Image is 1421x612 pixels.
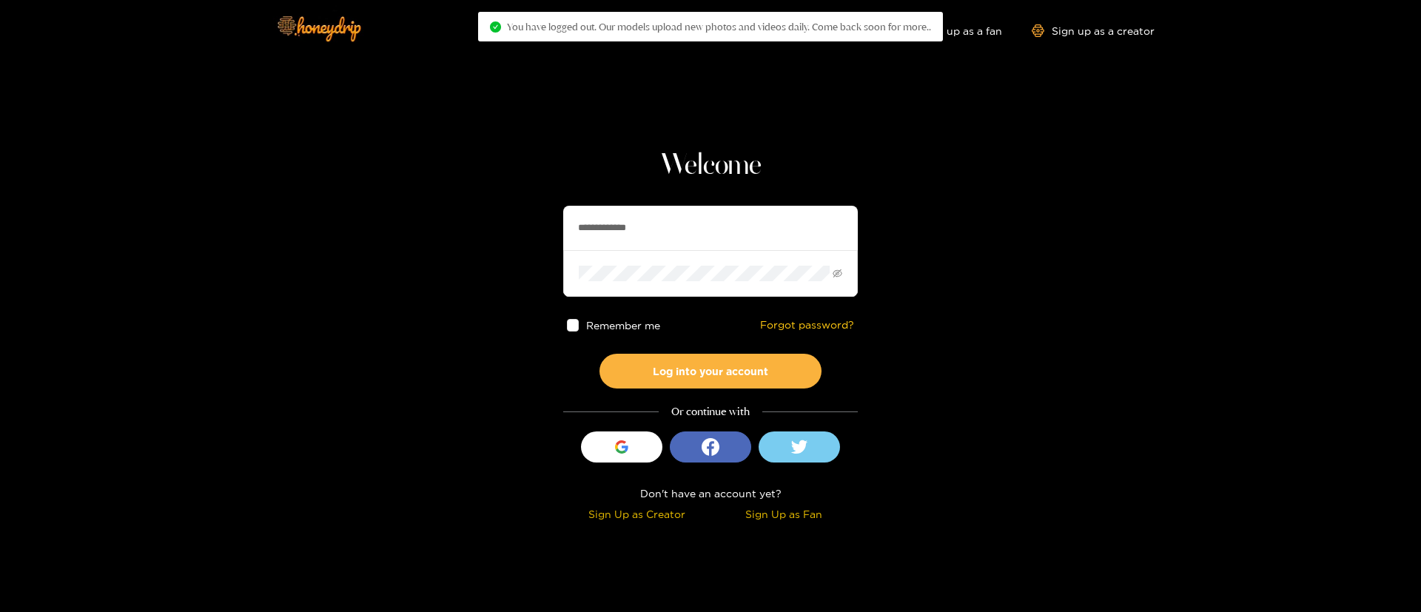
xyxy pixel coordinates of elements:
span: You have logged out. Our models upload new photos and videos daily. Come back soon for more.. [507,21,931,33]
div: Don't have an account yet? [563,485,858,502]
span: Remember me [587,320,661,331]
span: check-circle [490,21,501,33]
div: Sign Up as Fan [714,505,854,522]
div: Or continue with [563,403,858,420]
div: Sign Up as Creator [567,505,707,522]
button: Log into your account [599,354,822,389]
a: Forgot password? [760,319,854,332]
h1: Welcome [563,148,858,184]
a: Sign up as a creator [1032,24,1155,37]
a: Sign up as a fan [901,24,1002,37]
span: eye-invisible [833,269,842,278]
